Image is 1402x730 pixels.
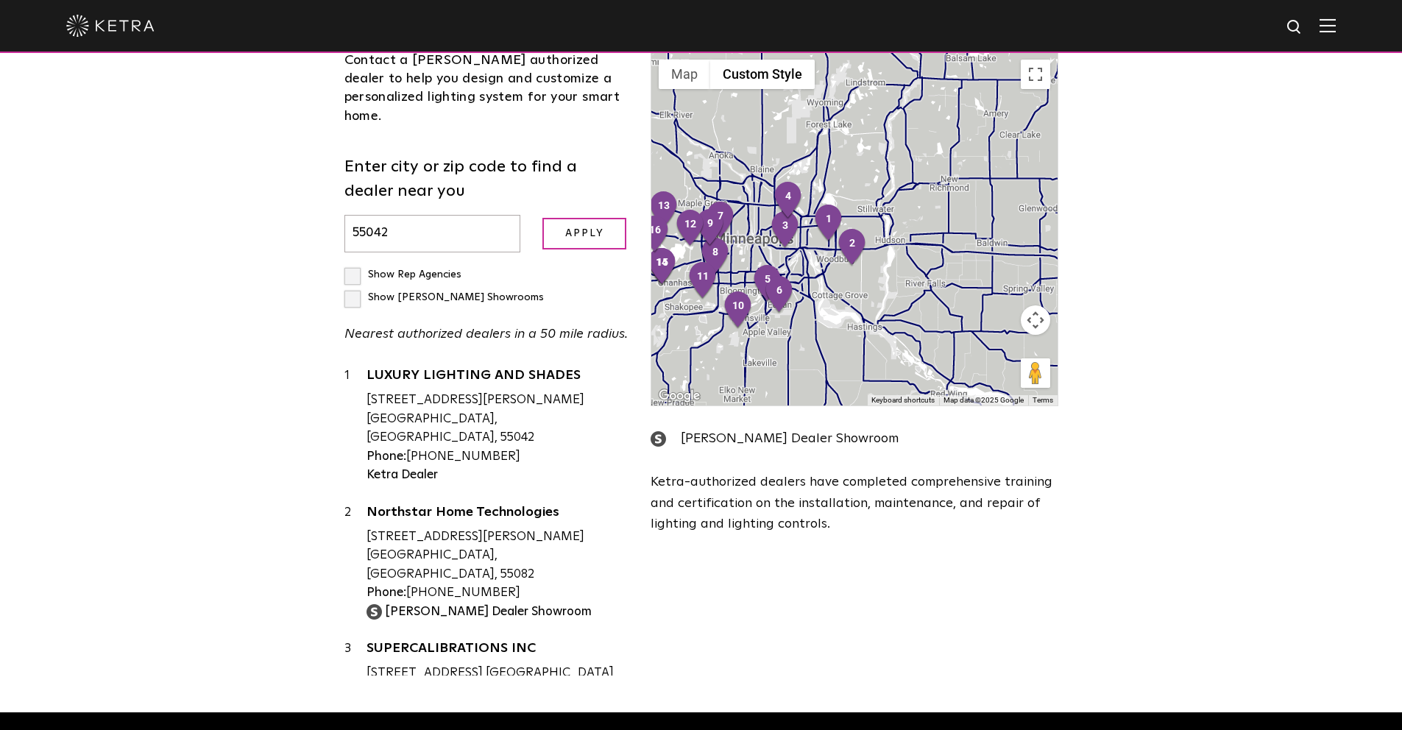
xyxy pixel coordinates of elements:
a: Northstar Home Technologies [367,506,629,524]
div: 7 [705,201,736,241]
div: 2 [837,228,868,268]
button: Map camera controls [1021,305,1050,335]
button: Show street map [659,60,710,89]
div: 1 [813,204,844,244]
div: 16 [640,215,670,255]
div: 4 [773,181,804,221]
div: 6 [764,275,795,315]
div: 12 [675,209,706,249]
img: search icon [1286,18,1304,37]
img: showroom_icon.png [367,604,382,620]
strong: Phone: [367,450,406,463]
a: Open this area in Google Maps (opens a new window) [655,386,704,405]
img: ketra-logo-2019-white [66,15,155,37]
div: [STREET_ADDRESS][PERSON_NAME] [GEOGRAPHIC_DATA], [GEOGRAPHIC_DATA], 55042 [367,391,629,447]
div: 3 [770,210,801,250]
div: 10 [723,291,754,330]
img: showroom_icon.png [651,431,666,447]
div: 8 [700,237,731,277]
a: Terms (opens in new tab) [1033,396,1053,404]
button: Drag Pegman onto the map to open Street View [1021,358,1050,388]
label: Enter city or zip code to find a dealer near you [344,155,629,204]
label: Show [PERSON_NAME] Showrooms [344,292,544,302]
div: 15 [647,247,678,287]
a: SUPERCALIBRATIONS INC [367,642,629,660]
a: LUXURY LIGHTING AND SHADES [367,369,629,387]
img: Google [655,386,704,405]
input: Apply [542,218,626,249]
div: 13 [648,191,679,230]
strong: Ketra Dealer [367,469,438,481]
label: Show Rep Agencies [344,269,461,280]
div: 2 [344,503,367,621]
div: [STREET_ADDRESS] [GEOGRAPHIC_DATA], [GEOGRAPHIC_DATA], 5517 [367,664,629,701]
button: Toggle fullscreen view [1021,60,1050,89]
button: Keyboard shortcuts [871,395,935,405]
button: Custom Style [710,60,815,89]
div: 5 [752,264,783,304]
div: [PHONE_NUMBER] [367,447,629,467]
strong: [PERSON_NAME] Dealer Showroom [385,606,592,618]
div: Contact a [PERSON_NAME] authorized dealer to help you design and customize a personalized lightin... [344,52,629,126]
div: 11 [687,261,718,301]
p: Nearest authorized dealers in a 50 mile radius. [344,324,629,345]
div: [PERSON_NAME] Dealer Showroom [651,428,1058,450]
span: Map data ©2025 Google [943,396,1024,404]
div: 9 [695,208,726,248]
input: Enter city or zip code [344,215,521,252]
strong: Phone: [367,587,406,599]
img: Hamburger%20Nav.svg [1320,18,1336,32]
p: Ketra-authorized dealers have completed comprehensive training and certification on the installat... [651,472,1058,535]
div: 1 [344,366,367,484]
div: [STREET_ADDRESS][PERSON_NAME] [GEOGRAPHIC_DATA], [GEOGRAPHIC_DATA], 55082 [367,528,629,584]
div: [PHONE_NUMBER] [367,584,629,603]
